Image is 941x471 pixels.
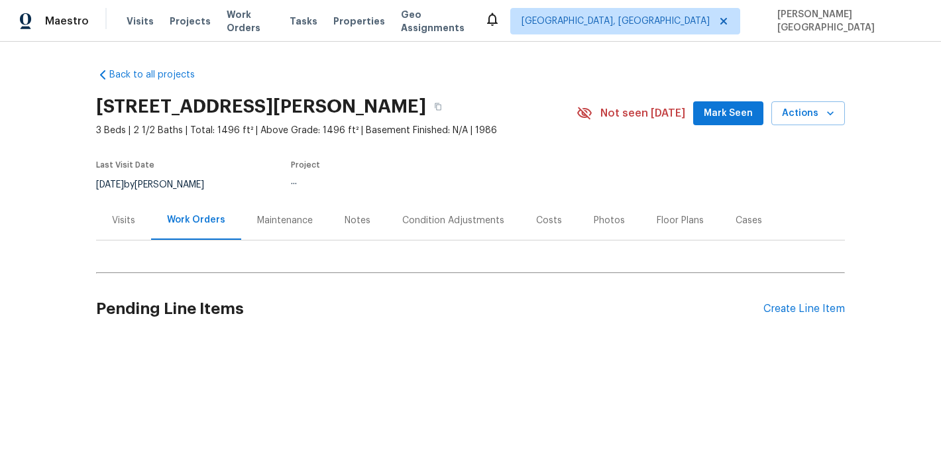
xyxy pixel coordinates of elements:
span: Not seen [DATE] [600,107,685,120]
span: Actions [782,105,834,122]
div: Floor Plans [657,214,704,227]
h2: Pending Line Items [96,278,763,340]
div: Visits [112,214,135,227]
span: Visits [127,15,154,28]
h2: [STREET_ADDRESS][PERSON_NAME] [96,100,426,113]
span: [PERSON_NAME][GEOGRAPHIC_DATA] [772,8,921,34]
span: Mark Seen [704,105,753,122]
span: Geo Assignments [401,8,469,34]
div: Photos [594,214,625,227]
div: by [PERSON_NAME] [96,177,220,193]
div: Cases [736,214,762,227]
span: [GEOGRAPHIC_DATA], [GEOGRAPHIC_DATA] [522,15,710,28]
button: Mark Seen [693,101,763,126]
span: Projects [170,15,211,28]
div: Notes [345,214,370,227]
button: Actions [771,101,845,126]
a: Back to all projects [96,68,223,81]
div: Condition Adjustments [402,214,504,227]
div: ... [291,177,545,186]
div: Work Orders [167,213,225,227]
div: Create Line Item [763,303,845,315]
span: 3 Beds | 2 1/2 Baths | Total: 1496 ft² | Above Grade: 1496 ft² | Basement Finished: N/A | 1986 [96,124,577,137]
span: Project [291,161,320,169]
span: Work Orders [227,8,274,34]
span: Properties [333,15,385,28]
span: Maestro [45,15,89,28]
span: Tasks [290,17,317,26]
div: Maintenance [257,214,313,227]
span: Last Visit Date [96,161,154,169]
div: Costs [536,214,562,227]
button: Copy Address [426,95,450,119]
span: [DATE] [96,180,124,189]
